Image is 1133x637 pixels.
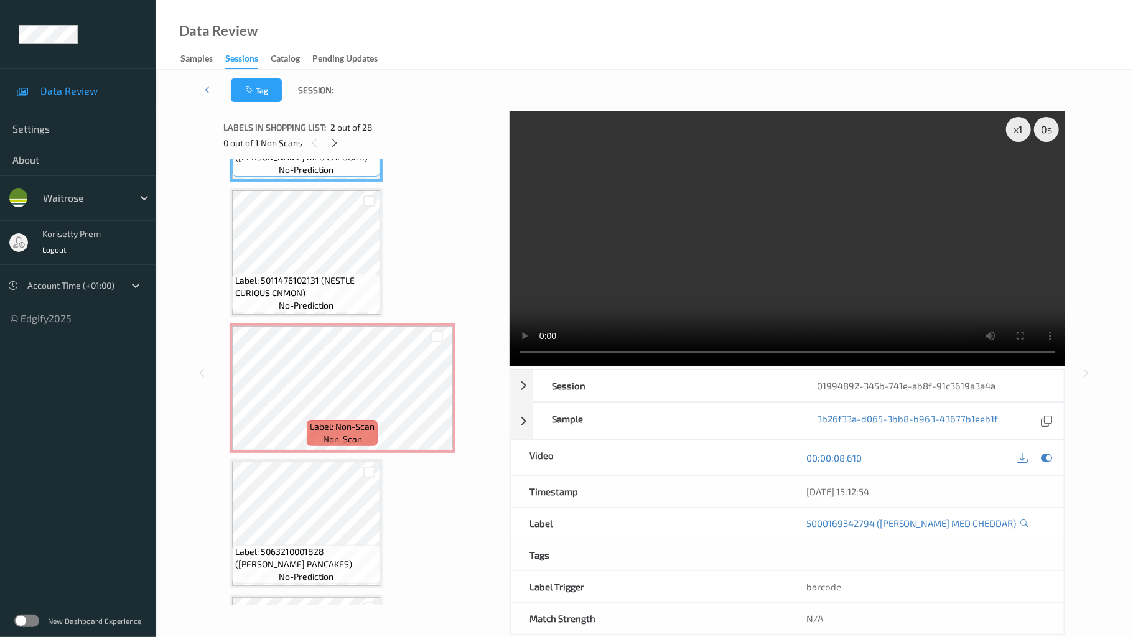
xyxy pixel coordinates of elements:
div: barcode [788,571,1065,602]
span: Session: [298,84,334,96]
span: 2 out of 28 [330,121,373,134]
span: Label: 5011476102131 (NESTLE CURIOUS CNMON) [235,274,377,299]
div: N/A [788,603,1065,634]
a: 5000169342794 ([PERSON_NAME] MED CHEDDAR) [806,517,1017,529]
a: Samples [180,50,225,68]
div: Label [511,508,788,539]
div: Match Strength [511,603,788,634]
div: 0 out of 1 Non Scans [223,135,501,151]
span: Labels in shopping list: [223,121,326,134]
a: 00:00:08.610 [806,452,862,464]
div: Video [511,440,788,475]
div: Catalog [271,52,300,68]
div: Data Review [179,25,258,37]
div: Timestamp [511,476,788,507]
div: [DATE] 15:12:54 [806,485,1046,498]
span: Label: Non-Scan [310,421,375,433]
div: 01994892-345b-741e-ab8f-91c3619a3a4a [799,370,1065,401]
div: Session [533,370,799,401]
div: Sample [533,403,799,439]
a: Sessions [225,50,271,69]
div: Label Trigger [511,571,788,602]
span: no-prediction [279,299,333,312]
div: Sample3b26f33a-d065-3bb8-b963-43677b1eeb1f [510,402,1065,439]
span: non-scan [323,433,362,445]
div: Session01994892-345b-741e-ab8f-91c3619a3a4a [510,370,1065,402]
span: no-prediction [279,164,333,176]
div: x 1 [1006,117,1031,142]
a: Pending Updates [312,50,390,68]
div: Pending Updates [312,52,378,68]
div: 0 s [1034,117,1059,142]
div: Tags [511,539,788,570]
div: Samples [180,52,213,68]
span: no-prediction [279,570,333,583]
span: Label: 5063210001828 ([PERSON_NAME] PANCAKES) [235,546,377,570]
button: Tag [231,78,282,102]
a: 3b26f33a-d065-3bb8-b963-43677b1eeb1f [818,412,999,429]
a: Catalog [271,50,312,68]
div: Sessions [225,52,258,69]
